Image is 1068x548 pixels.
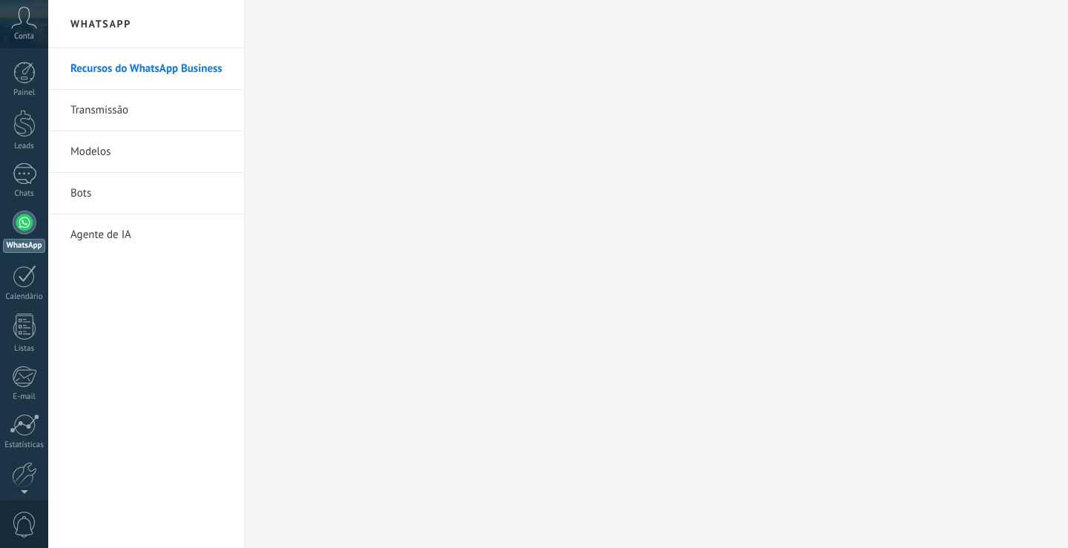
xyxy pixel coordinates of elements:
[70,48,229,90] a: Recursos do WhatsApp Business
[3,189,46,199] div: Chats
[70,173,229,214] a: Bots
[3,344,46,354] div: Listas
[48,173,244,214] li: Bots
[70,131,229,173] a: Modelos
[48,131,244,173] li: Modelos
[70,90,229,131] a: Transmissão
[3,239,45,253] div: WhatsApp
[3,292,46,302] div: Calendário
[3,440,46,450] div: Estatísticas
[3,88,46,98] div: Painel
[70,214,229,256] a: Agente de IA
[14,32,34,42] span: Conta
[48,90,244,131] li: Transmissão
[48,48,244,90] li: Recursos do WhatsApp Business
[3,142,46,151] div: Leads
[48,214,244,255] li: Agente de IA
[3,392,46,402] div: E-mail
